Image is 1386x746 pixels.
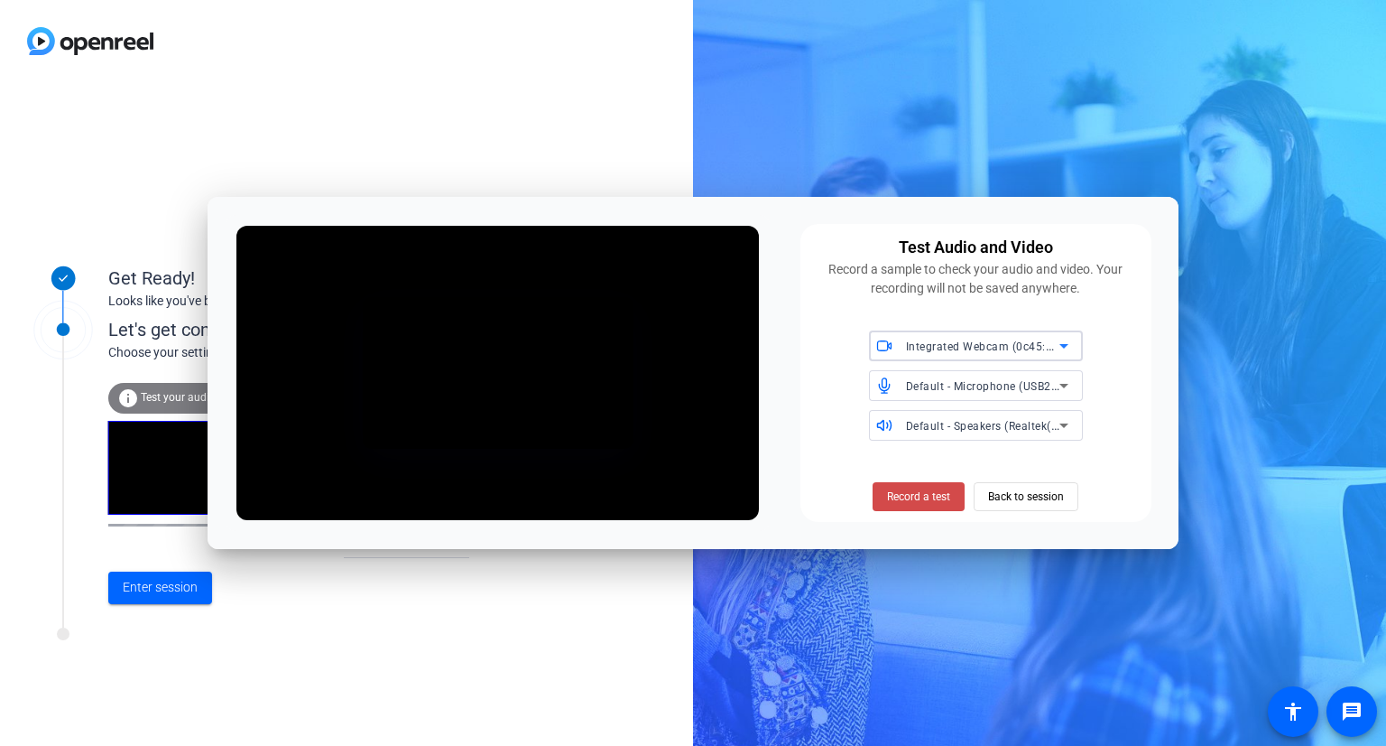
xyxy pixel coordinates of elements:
[899,235,1053,260] div: Test Audio and Video
[811,260,1140,298] div: Record a sample to check your audio and video. Your recording will not be saved anywhere.
[988,480,1064,514] span: Back to session
[974,482,1078,511] button: Back to session
[117,387,139,409] mat-icon: info
[108,316,506,343] div: Let's get connected.
[108,343,506,362] div: Choose your settings
[906,339,1076,353] span: Integrated Webcam (0c45:672e)
[873,482,965,511] button: Record a test
[123,578,198,597] span: Enter session
[887,489,950,505] span: Record a test
[108,265,469,292] div: Get Ready!
[141,391,266,404] span: Test your audio and video
[906,378,1103,393] span: Default - Microphone (USB2.0 Device)
[1282,701,1304,723] mat-icon: accessibility
[108,292,469,311] div: Looks like you've been invited to join
[906,418,1101,433] span: Default - Speakers (Realtek(R) Audio)
[1341,701,1363,723] mat-icon: message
